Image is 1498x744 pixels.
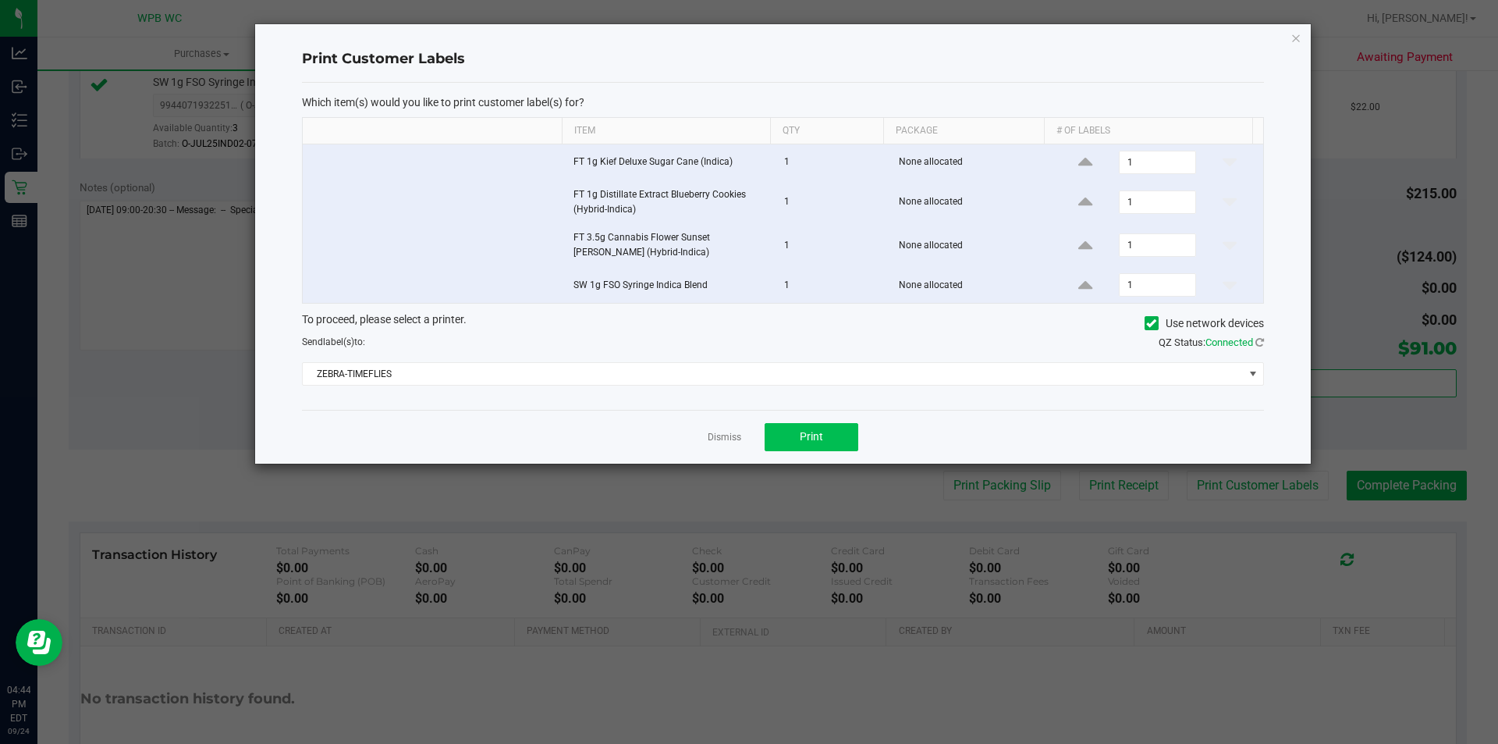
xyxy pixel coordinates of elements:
td: FT 1g Kief Deluxe Sugar Cane (Indica) [564,144,775,181]
td: FT 1g Distillate Extract Blueberry Cookies (Hybrid-Indica) [564,181,775,224]
span: ZEBRA-TIMEFLIES [303,363,1244,385]
td: 1 [775,144,889,181]
div: To proceed, please select a printer. [290,311,1276,335]
td: None allocated [889,181,1053,224]
td: 1 [775,224,889,267]
th: Item [562,118,770,144]
iframe: Resource center [16,619,62,666]
a: Dismiss [708,431,741,444]
label: Use network devices [1145,315,1264,332]
span: label(s) [323,336,354,347]
th: # of labels [1044,118,1252,144]
td: None allocated [889,224,1053,267]
td: 1 [775,181,889,224]
button: Print [765,423,858,451]
th: Package [883,118,1044,144]
p: Which item(s) would you like to print customer label(s) for? [302,95,1264,109]
td: None allocated [889,267,1053,303]
th: Qty [770,118,883,144]
td: None allocated [889,144,1053,181]
td: 1 [775,267,889,303]
span: QZ Status: [1159,336,1264,348]
span: Print [800,430,823,443]
span: Connected [1205,336,1253,348]
td: SW 1g FSO Syringe Indica Blend [564,267,775,303]
td: FT 3.5g Cannabis Flower Sunset [PERSON_NAME] (Hybrid-Indica) [564,224,775,267]
h4: Print Customer Labels [302,49,1264,69]
span: Send to: [302,336,365,347]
